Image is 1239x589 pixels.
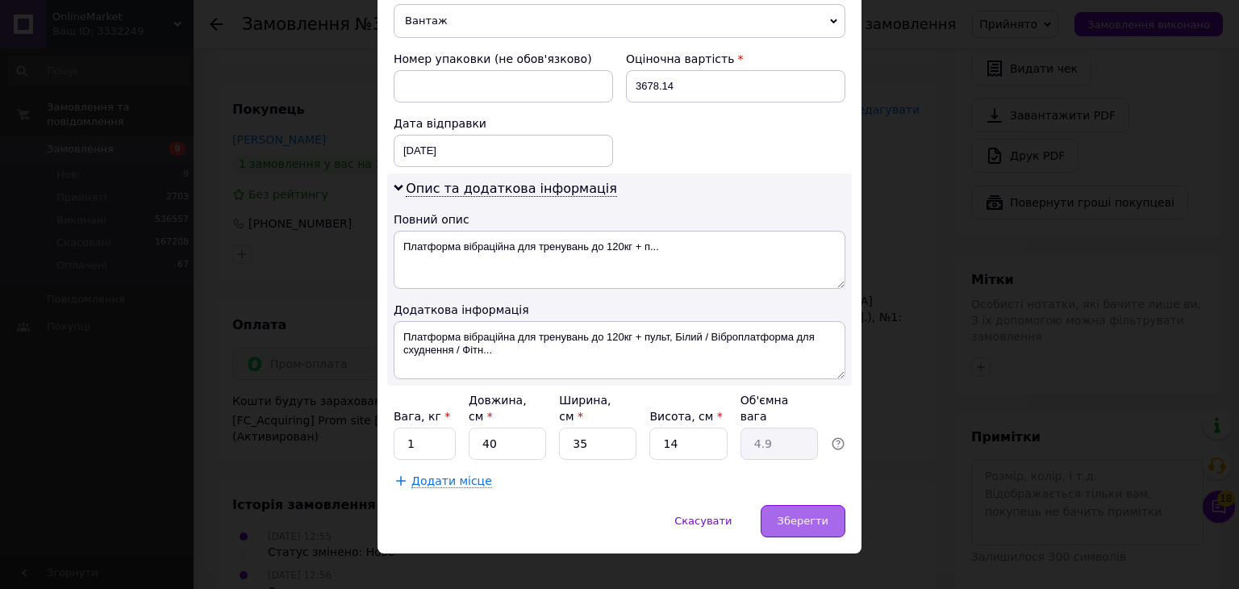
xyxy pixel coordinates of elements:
[394,231,845,289] textarea: Платформа вібраційна для тренувань до 120кг + п...
[778,515,828,527] span: Зберегти
[674,515,732,527] span: Скасувати
[559,394,611,423] label: Ширина, см
[469,394,527,423] label: Довжина, см
[394,410,450,423] label: Вага, кг
[394,211,845,228] div: Повний опис
[394,302,845,318] div: Додаткова інформація
[649,410,722,423] label: Висота, см
[740,392,818,424] div: Об'ємна вага
[626,51,845,67] div: Оціночна вартість
[394,4,845,38] span: Вантаж
[394,321,845,379] textarea: Платформа вібраційна для тренувань до 120кг + пульт, Білий / Віброплатформа для схуднення / Фітн...
[394,115,613,132] div: Дата відправки
[406,181,617,197] span: Опис та додаткова інформація
[411,474,492,488] span: Додати місце
[394,51,613,67] div: Номер упаковки (не обов'язково)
